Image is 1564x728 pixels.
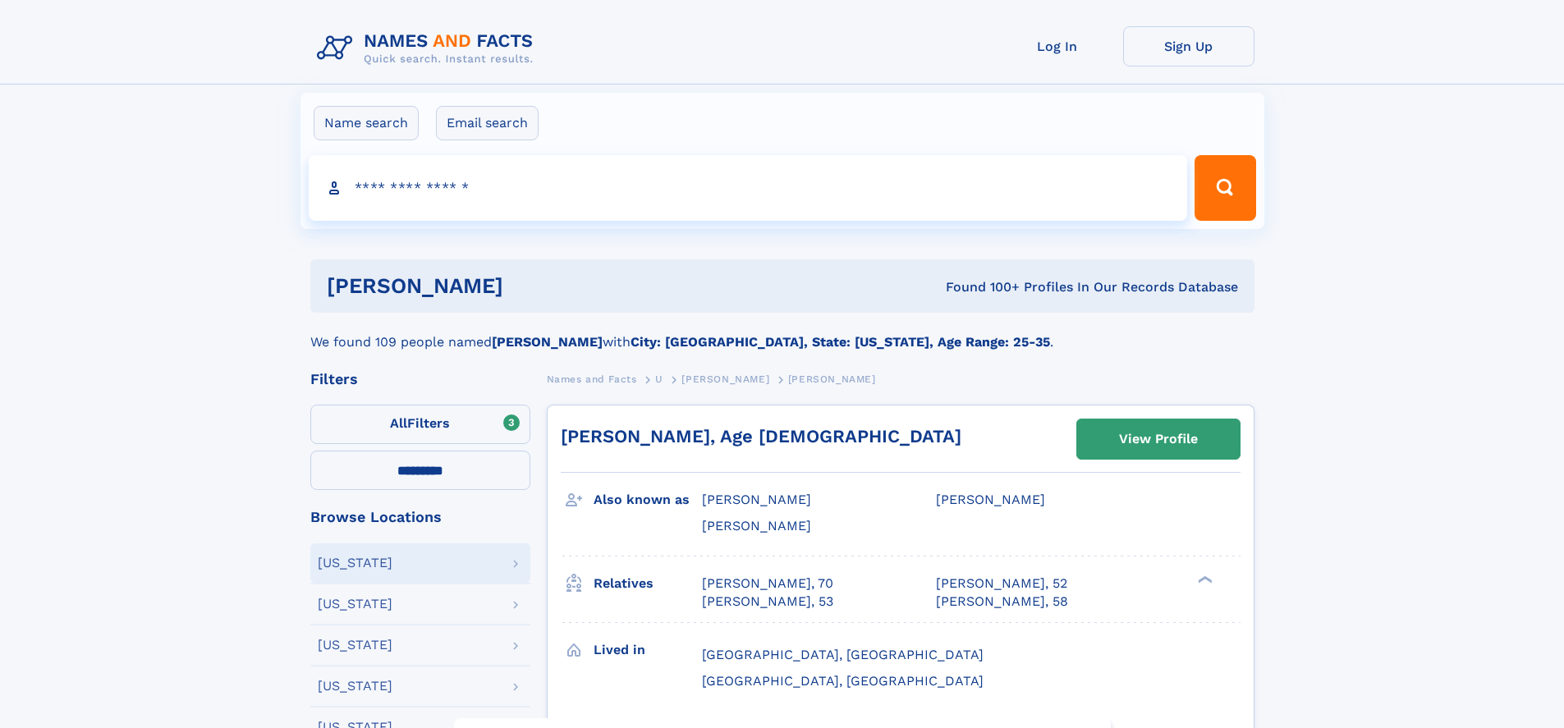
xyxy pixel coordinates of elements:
a: View Profile [1077,419,1240,459]
span: All [390,415,407,431]
button: Search Button [1195,155,1255,221]
span: [PERSON_NAME] [702,518,811,533]
a: Sign Up [1123,26,1254,66]
label: Filters [310,405,530,444]
h3: Lived in [594,636,702,664]
a: [PERSON_NAME] [681,369,769,389]
div: Browse Locations [310,510,530,524]
a: U [655,369,663,389]
a: [PERSON_NAME], Age [DEMOGRAPHIC_DATA] [561,426,961,446]
b: City: [GEOGRAPHIC_DATA], State: [US_STATE], Age Range: 25-35 [631,334,1050,350]
label: Name search [314,106,419,140]
div: ❯ [1194,574,1213,584]
span: [GEOGRAPHIC_DATA], [GEOGRAPHIC_DATA] [702,673,984,689]
div: [US_STATE] [318,598,392,611]
h1: [PERSON_NAME] [327,276,725,296]
a: [PERSON_NAME], 58 [936,593,1068,611]
input: search input [309,155,1188,221]
label: Email search [436,106,539,140]
div: [US_STATE] [318,556,392,570]
span: [GEOGRAPHIC_DATA], [GEOGRAPHIC_DATA] [702,647,984,662]
a: [PERSON_NAME], 70 [702,575,833,593]
div: Filters [310,372,530,387]
h3: Relatives [594,570,702,598]
h3: Also known as [594,486,702,514]
div: View Profile [1119,420,1198,458]
a: Log In [992,26,1123,66]
a: [PERSON_NAME], 52 [936,575,1067,593]
span: [PERSON_NAME] [936,492,1045,507]
span: [PERSON_NAME] [702,492,811,507]
a: [PERSON_NAME], 53 [702,593,833,611]
div: Found 100+ Profiles In Our Records Database [724,278,1238,296]
a: Names and Facts [547,369,637,389]
div: [US_STATE] [318,680,392,693]
span: [PERSON_NAME] [681,373,769,385]
span: [PERSON_NAME] [788,373,876,385]
div: We found 109 people named with . [310,313,1254,352]
b: [PERSON_NAME] [492,334,603,350]
span: U [655,373,663,385]
div: [US_STATE] [318,639,392,652]
img: Logo Names and Facts [310,26,547,71]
